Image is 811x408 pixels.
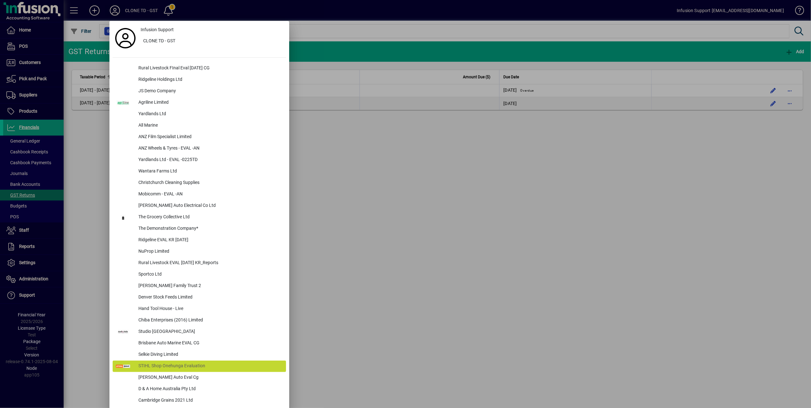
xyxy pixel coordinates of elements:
[113,372,286,383] button: [PERSON_NAME] Auto Eval Cg
[113,292,286,303] button: Denver Stock Feeds Limited
[113,212,286,223] button: The Grocery Collective Ltd
[113,223,286,235] button: The Demonstration Company*
[133,315,286,326] div: Chiba Enterprises (2016) Limited
[113,338,286,349] button: Brisbane Auto Marine EVAL CG
[113,86,286,97] button: JS Demo Company
[133,326,286,338] div: Studio [GEOGRAPHIC_DATA]
[133,177,286,189] div: Christchurch Cleaning Supplies
[113,315,286,326] button: Chiba Enterprises (2016) Limited
[133,361,286,372] div: STIHL Shop Onehunga Evaluation
[133,395,286,406] div: Cambridge Grains 2021 Ltd
[133,338,286,349] div: Brisbane Auto Marine EVAL CG
[113,143,286,154] button: ANZ Wheels & Tyres - EVAL -AN
[133,131,286,143] div: ANZ Film Specialist Limited
[113,109,286,120] button: Yardlands Ltd
[113,74,286,86] button: Ridgeline Holdings Ltd
[133,189,286,200] div: Mobicomm - EVAL -AN
[138,36,286,47] button: CLONE TD - GST
[133,269,286,280] div: Sportco Ltd
[133,292,286,303] div: Denver Stock Feeds Limited
[138,24,286,36] a: Infusion Support
[133,303,286,315] div: Hand Tool House - Live
[113,395,286,406] button: Cambridge Grains 2021 Ltd
[113,235,286,246] button: Ridgeline EVAL KR [DATE]
[133,200,286,212] div: [PERSON_NAME] Auto Electrical Co Ltd
[133,235,286,246] div: Ridgeline EVAL KR [DATE]
[133,246,286,257] div: NuProp Limited
[113,303,286,315] button: Hand Tool House - Live
[133,372,286,383] div: [PERSON_NAME] Auto Eval Cg
[133,143,286,154] div: ANZ Wheels & Tyres - EVAL -AN
[113,326,286,338] button: Studio [GEOGRAPHIC_DATA]
[113,246,286,257] button: NuProp Limited
[133,166,286,177] div: Wantara Farms Ltd
[133,154,286,166] div: Yardlands Ltd - EVAL -0225TD
[133,109,286,120] div: Yardlands Ltd
[133,120,286,131] div: All Marine
[113,383,286,395] button: D & A Home Australia Pty Ltd
[133,349,286,361] div: Selkie Diving Limited
[133,383,286,395] div: D & A Home Australia Pty Ltd
[133,280,286,292] div: [PERSON_NAME] Family Trust 2
[133,63,286,74] div: Rural Livestock FInal Eval [DATE] CG
[113,120,286,131] button: All Marine
[133,86,286,97] div: JS Demo Company
[113,131,286,143] button: ANZ Film Specialist Limited
[133,74,286,86] div: Ridgeline Holdings Ltd
[133,223,286,235] div: The Demonstration Company*
[113,177,286,189] button: Christchurch Cleaning Supplies
[113,189,286,200] button: Mobicomm - EVAL -AN
[113,269,286,280] button: Sportco Ltd
[113,257,286,269] button: Rural Livestock EVAL [DATE] KR_Reports
[133,97,286,109] div: Agriline Limited
[113,200,286,212] button: [PERSON_NAME] Auto Electrical Co Ltd
[133,212,286,223] div: The Grocery Collective Ltd
[113,349,286,361] button: Selkie Diving Limited
[133,257,286,269] div: Rural Livestock EVAL [DATE] KR_Reports
[141,26,174,33] span: Infusion Support
[113,361,286,372] button: STIHL Shop Onehunga Evaluation
[113,166,286,177] button: Wantara Farms Ltd
[113,63,286,74] button: Rural Livestock FInal Eval [DATE] CG
[113,32,138,44] a: Profile
[113,154,286,166] button: Yardlands Ltd - EVAL -0225TD
[113,280,286,292] button: [PERSON_NAME] Family Trust 2
[113,97,286,109] button: Agriline Limited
